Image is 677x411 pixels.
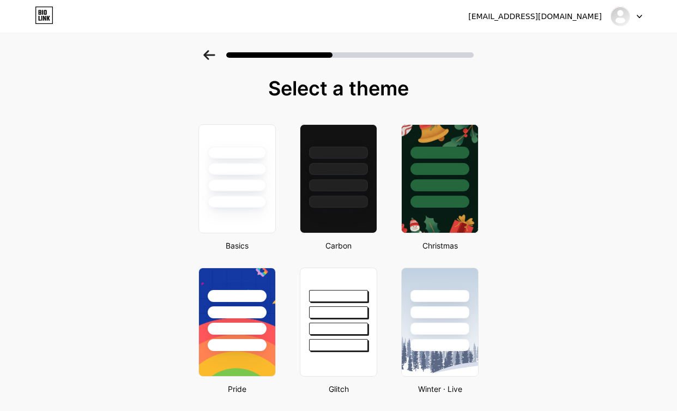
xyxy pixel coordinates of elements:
[610,6,631,27] img: Luxara Bet
[398,383,482,395] div: Winter · Live
[195,240,279,251] div: Basics
[195,383,279,395] div: Pride
[398,240,482,251] div: Christmas
[297,240,380,251] div: Carbon
[297,383,380,395] div: Glitch
[194,77,483,99] div: Select a theme
[468,11,602,22] div: [EMAIL_ADDRESS][DOMAIN_NAME]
